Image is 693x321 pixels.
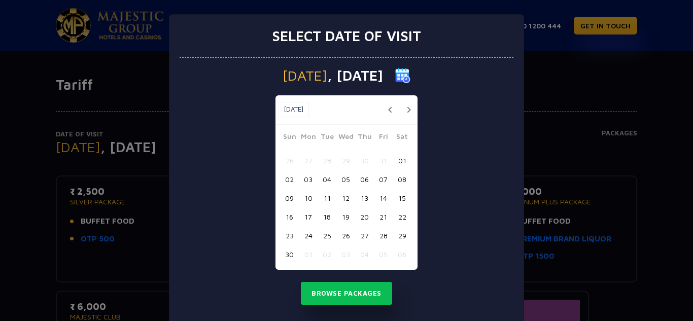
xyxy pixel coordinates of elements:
button: 03 [299,170,318,189]
button: 22 [393,207,411,226]
button: 16 [280,207,299,226]
button: 29 [393,226,411,245]
button: 08 [393,170,411,189]
button: [DATE] [278,102,309,117]
button: 30 [280,245,299,264]
span: Wed [336,131,355,145]
button: 14 [374,189,393,207]
button: 04 [355,245,374,264]
span: [DATE] [283,68,327,83]
button: 01 [299,245,318,264]
button: 18 [318,207,336,226]
button: 10 [299,189,318,207]
button: 28 [374,226,393,245]
span: Thu [355,131,374,145]
button: 09 [280,189,299,207]
button: 19 [336,207,355,226]
button: 26 [336,226,355,245]
button: 17 [299,207,318,226]
button: Browse Packages [301,282,392,305]
button: 21 [374,207,393,226]
button: 05 [336,170,355,189]
span: , [DATE] [327,68,383,83]
button: 15 [393,189,411,207]
span: Mon [299,131,318,145]
button: 20 [355,207,374,226]
button: 29 [336,151,355,170]
button: 01 [393,151,411,170]
button: 23 [280,226,299,245]
button: 25 [318,226,336,245]
button: 27 [299,151,318,170]
button: 27 [355,226,374,245]
span: Sat [393,131,411,145]
button: 13 [355,189,374,207]
img: calender icon [395,68,410,83]
button: 30 [355,151,374,170]
button: 02 [318,245,336,264]
span: Sun [280,131,299,145]
button: 04 [318,170,336,189]
button: 07 [374,170,393,189]
button: 05 [374,245,393,264]
button: 02 [280,170,299,189]
button: 28 [318,151,336,170]
h3: Select date of visit [272,27,421,45]
button: 24 [299,226,318,245]
button: 11 [318,189,336,207]
button: 26 [280,151,299,170]
button: 12 [336,189,355,207]
button: 06 [355,170,374,189]
button: 06 [393,245,411,264]
button: 31 [374,151,393,170]
span: Tue [318,131,336,145]
span: Fri [374,131,393,145]
button: 03 [336,245,355,264]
